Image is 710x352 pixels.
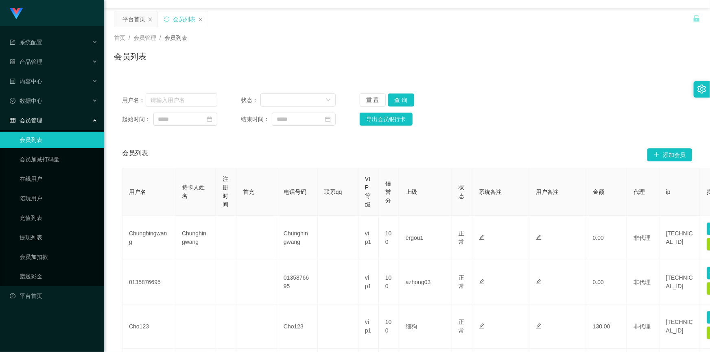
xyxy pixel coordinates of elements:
td: 0135876695 [122,260,175,304]
span: 联系qq [324,189,342,195]
td: 0135876695 [277,260,318,304]
i: 图标: close [198,17,203,22]
a: 会员加减打码量 [20,151,98,167]
img: logo.9652507e.png [10,8,23,20]
i: 图标: edit [479,235,485,240]
i: 图标: setting [697,85,706,93]
i: 图标: profile [10,78,15,84]
td: 100 [379,260,399,304]
h1: 会员列表 [114,50,146,63]
span: 内容中心 [10,78,42,85]
a: 会员列表 [20,132,98,148]
td: vip1 [358,216,379,260]
button: 图标: plus添加会员 [647,148,692,161]
span: 非代理 [634,279,651,285]
i: 图标: edit [479,279,485,285]
td: Chunghingwang [277,216,318,260]
i: 图标: close [148,17,153,22]
td: [TECHNICAL_ID] [660,216,700,260]
span: 数据中心 [10,98,42,104]
span: 状态： [241,96,260,104]
span: 状态 [459,184,464,199]
span: 非代理 [634,323,651,330]
td: Chunghingwang [175,216,216,260]
td: vip1 [358,304,379,349]
i: 图标: table [10,117,15,123]
i: 图标: check-circle-o [10,98,15,104]
span: 持卡人姓名 [182,184,205,199]
span: 会员列表 [122,148,148,161]
a: 赠送彩金 [20,268,98,285]
span: / [129,35,130,41]
a: 充值列表 [20,210,98,226]
span: 系统备注 [479,189,502,195]
a: 图标: dashboard平台首页 [10,288,98,304]
td: [TECHNICAL_ID] [660,304,700,349]
td: Cho123 [122,304,175,349]
span: 正常 [459,319,464,334]
span: 电话号码 [284,189,306,195]
td: Chunghingwang [122,216,175,260]
span: 首页 [114,35,125,41]
span: 用户名 [129,189,146,195]
span: / [159,35,161,41]
td: [TECHNICAL_ID] [660,260,700,304]
i: 图标: down [326,98,331,103]
i: 图标: form [10,39,15,45]
span: 系统配置 [10,39,42,46]
span: 会员管理 [133,35,156,41]
i: 图标: calendar [325,116,331,122]
td: azhong03 [399,260,452,304]
span: 会员管理 [10,117,42,124]
span: 上级 [406,189,417,195]
span: 正常 [459,274,464,289]
span: 非代理 [634,235,651,241]
i: 图标: appstore-o [10,59,15,65]
button: 查 询 [388,93,414,106]
div: 会员列表 [173,11,196,27]
input: 请输入用户名 [146,93,217,106]
span: VIP等级 [365,176,371,208]
i: 图标: edit [536,323,542,329]
span: 代理 [634,189,645,195]
span: 结束时间： [241,115,272,124]
span: 会员列表 [164,35,187,41]
td: Cho123 [277,304,318,349]
button: 导出会员银行卡 [360,113,413,126]
span: 用户名： [122,96,146,104]
button: 重 置 [360,93,386,106]
i: 图标: unlock [693,15,700,22]
td: 100 [379,216,399,260]
td: ergou1 [399,216,452,260]
a: 提现列表 [20,229,98,246]
i: 图标: edit [536,279,542,285]
td: vip1 [358,260,379,304]
span: 起始时间： [122,115,153,124]
i: 图标: edit [479,323,485,329]
span: 信誉分 [385,180,391,204]
span: 正常 [459,230,464,245]
td: 细狗 [399,304,452,349]
td: 130.00 [586,304,627,349]
span: 金额 [593,189,604,195]
i: 图标: calendar [207,116,212,122]
a: 会员加扣款 [20,249,98,265]
i: 图标: sync [164,16,170,22]
span: 注册时间 [223,176,228,208]
a: 在线用户 [20,171,98,187]
span: 用户备注 [536,189,559,195]
span: 产品管理 [10,59,42,65]
div: 平台首页 [122,11,145,27]
span: ip [666,189,671,195]
a: 陪玩用户 [20,190,98,206]
i: 图标: edit [536,235,542,240]
td: 0.00 [586,260,627,304]
td: 0.00 [586,216,627,260]
td: 100 [379,304,399,349]
span: 首充 [243,189,254,195]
